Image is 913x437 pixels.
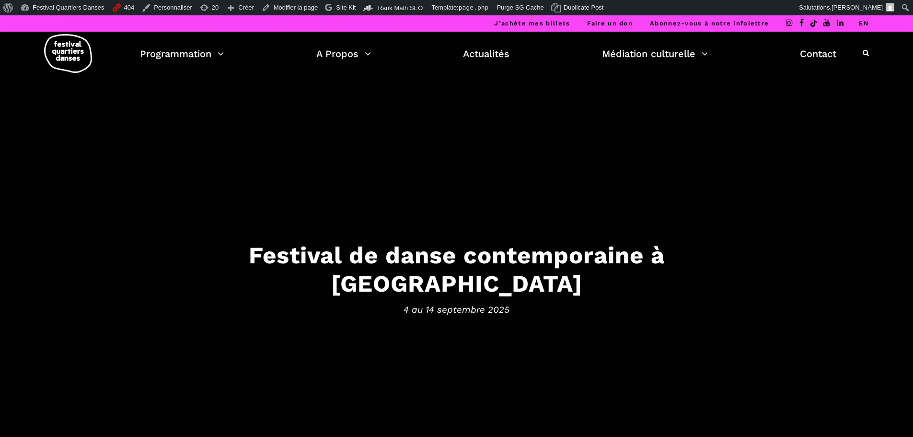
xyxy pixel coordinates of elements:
[378,4,423,12] span: Rank Math SEO
[800,46,836,62] a: Contact
[336,4,356,11] span: Site Kit
[587,20,633,27] a: Faire un don
[140,46,224,62] a: Programmation
[650,20,769,27] a: Abonnez-vous à notre infolettre
[832,4,883,11] span: [PERSON_NAME]
[44,34,92,73] img: logo-fqd-med
[494,20,570,27] a: J’achète mes billets
[160,302,754,317] span: 4 au 14 septembre 2025
[859,20,869,27] a: EN
[316,46,371,62] a: A Propos
[459,4,489,11] span: page.php
[602,46,708,62] a: Médiation culturelle
[463,46,509,62] a: Actualités
[160,241,754,298] h3: Festival de danse contemporaine à [GEOGRAPHIC_DATA]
